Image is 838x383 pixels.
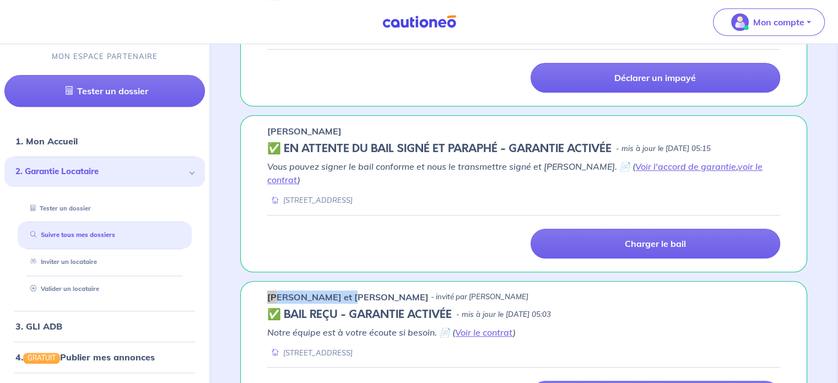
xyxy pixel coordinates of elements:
[4,315,205,337] div: 3. GLI ADB
[267,142,780,155] div: state: CONTRACT-SIGNED, Context: FINISHED,IS-GL-CAUTION
[4,75,205,107] a: Tester un dossier
[267,142,612,155] h5: ✅️️️ EN ATTENTE DU BAIL SIGNÉ ET PARAPHÉ - GARANTIE ACTIVÉE
[15,136,78,147] a: 1. Mon Accueil
[267,327,516,338] em: Notre équipe est à votre écoute si besoin. 📄 ( )
[267,161,763,185] em: Vous pouvez signer le bail conforme et nous le transmettre signé et [PERSON_NAME]. 📄 ( , )
[267,348,353,358] div: [STREET_ADDRESS]
[18,253,192,272] div: Inviter un locataire
[15,321,62,332] a: 3. GLI ADB
[267,308,780,321] div: state: CONTRACT-VALIDATED, Context: IN-MANAGEMENT,IN-MANAGEMENT
[4,157,205,187] div: 2. Garantie Locataire
[731,13,749,31] img: illu_account_valid_menu.svg
[52,52,158,62] p: MON ESPACE PARTENAIRE
[26,258,97,266] a: Inviter un locataire
[531,229,780,258] a: Charger le bail
[26,204,91,212] a: Tester un dossier
[713,8,825,36] button: illu_account_valid_menu.svgMon compte
[4,346,205,368] div: 4.GRATUITPublier mes annonces
[267,308,452,321] h5: ✅ BAIL REÇU - GARANTIE ACTIVÉE
[15,352,155,363] a: 4.GRATUITPublier mes annonces
[456,309,551,320] p: - mis à jour le [DATE] 05:03
[15,166,186,179] span: 2. Garantie Locataire
[26,231,115,239] a: Suivre tous mes dossiers
[616,143,711,154] p: - mis à jour le [DATE] 05:15
[18,280,192,299] div: Valider un locataire
[26,285,99,293] a: Valider un locataire
[614,72,696,83] p: Déclarer un impayé
[4,131,205,153] div: 1. Mon Accueil
[531,63,780,93] a: Déclarer un impayé
[625,238,686,249] p: Charger le bail
[431,292,528,303] p: - invité par [PERSON_NAME]
[18,226,192,245] div: Suivre tous mes dossiers
[18,199,192,218] div: Tester un dossier
[635,161,736,172] a: Voir l'accord de garantie
[753,15,804,29] p: Mon compte
[267,195,353,206] div: [STREET_ADDRESS]
[267,290,429,304] p: [PERSON_NAME] et [PERSON_NAME]
[455,327,513,338] a: Voir le contrat
[267,125,342,138] p: [PERSON_NAME]
[378,15,461,29] img: Cautioneo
